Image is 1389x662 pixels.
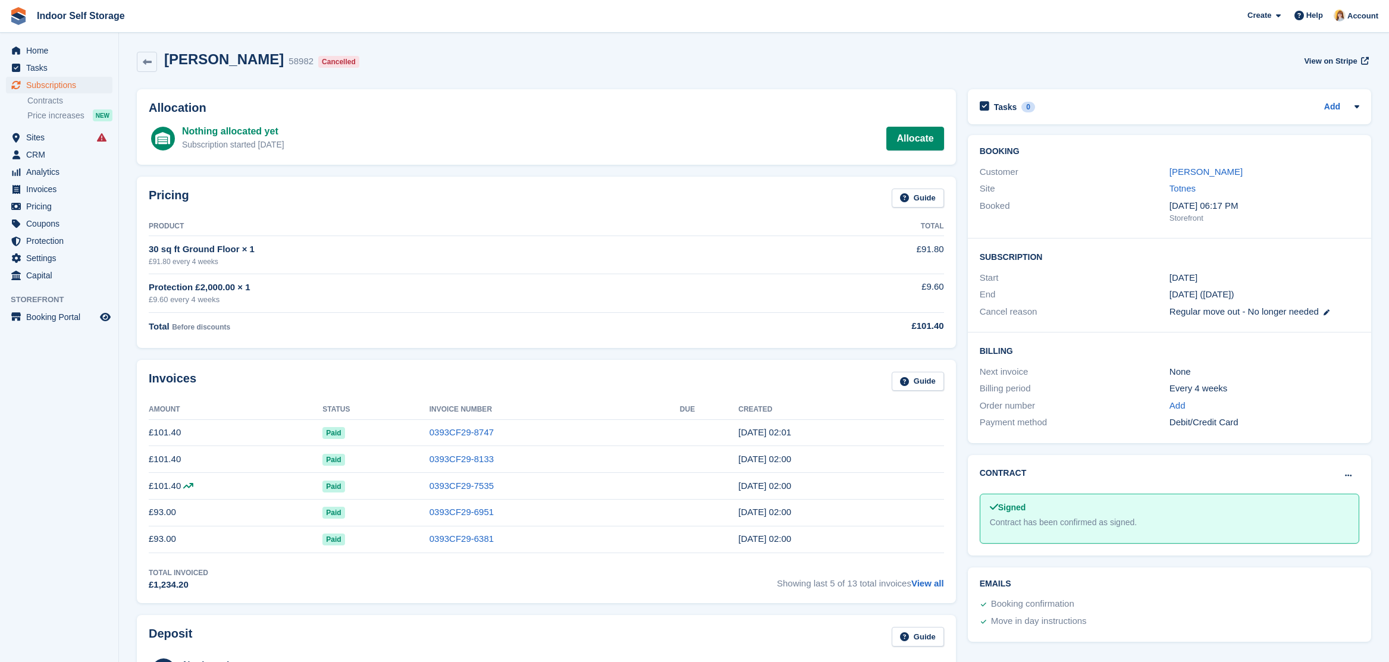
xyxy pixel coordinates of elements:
span: Pricing [26,198,98,215]
a: menu [6,164,112,180]
td: £93.00 [149,499,322,526]
span: Capital [26,267,98,284]
div: None [1169,365,1359,379]
div: Storefront [1169,212,1359,224]
a: Guide [892,189,944,208]
span: Coupons [26,215,98,232]
div: Total Invoiced [149,567,208,578]
span: View on Stripe [1304,55,1357,67]
span: Before discounts [172,323,230,331]
div: Subscription started [DATE] [182,139,284,151]
div: £1,234.20 [149,578,208,592]
a: Add [1169,399,1186,413]
a: Totnes [1169,183,1196,193]
span: Subscriptions [26,77,98,93]
a: menu [6,59,112,76]
span: Paid [322,507,344,519]
time: 2025-07-10 01:00:40 UTC [738,507,791,517]
a: Preview store [98,310,112,324]
img: Joanne Smith [1334,10,1346,21]
div: 58982 [289,55,313,68]
div: NEW [93,109,112,121]
span: Tasks [26,59,98,76]
div: Booking confirmation [991,597,1074,611]
div: Cancel reason [980,305,1169,319]
td: £91.80 [758,236,943,274]
span: Paid [322,427,344,439]
div: £91.80 every 4 weeks [149,256,758,267]
span: Storefront [11,294,118,306]
time: 2025-10-02 01:01:03 UTC [738,427,791,437]
td: £101.40 [149,446,322,473]
span: Invoices [26,181,98,197]
th: Amount [149,400,322,419]
td: £101.40 [149,419,322,446]
div: Debit/Credit Card [1169,416,1359,429]
a: menu [6,215,112,232]
h2: Emails [980,579,1359,589]
a: 0393CF29-7535 [429,481,494,491]
h2: Invoices [149,372,196,391]
div: Site [980,182,1169,196]
a: Allocate [886,127,943,150]
a: 0393CF29-8133 [429,454,494,464]
a: menu [6,250,112,266]
td: £101.40 [149,473,322,500]
a: Price increases NEW [27,109,112,122]
div: £9.60 every 4 weeks [149,294,758,306]
span: Settings [26,250,98,266]
div: [DATE] 06:17 PM [1169,199,1359,213]
a: menu [6,42,112,59]
h2: Billing [980,344,1359,356]
time: 2025-09-04 01:00:04 UTC [738,454,791,464]
div: Billing period [980,382,1169,396]
a: [PERSON_NAME] [1169,167,1243,177]
th: Created [738,400,943,419]
time: 2025-08-07 01:00:35 UTC [738,481,791,491]
td: £9.60 [758,274,943,312]
h2: [PERSON_NAME] [164,51,284,67]
td: £93.00 [149,526,322,553]
th: Due [680,400,738,419]
a: View on Stripe [1299,51,1371,71]
div: Payment method [980,416,1169,429]
span: Paid [322,534,344,545]
div: Every 4 weeks [1169,382,1359,396]
a: menu [6,267,112,284]
th: Status [322,400,429,419]
h2: Deposit [149,627,192,647]
div: 30 sq ft Ground Floor × 1 [149,243,758,256]
span: Price increases [27,110,84,121]
a: Contracts [27,95,112,106]
th: Total [758,217,943,236]
div: Nothing allocated yet [182,124,284,139]
span: Protection [26,233,98,249]
span: [DATE] ([DATE]) [1169,289,1234,299]
th: Product [149,217,758,236]
i: Smart entry sync failures have occurred [97,133,106,142]
a: Indoor Self Storage [32,6,130,26]
img: stora-icon-8386f47178a22dfd0bd8f6a31ec36ba5ce8667c1dd55bd0f319d3a0aa187defe.svg [10,7,27,25]
div: End [980,288,1169,302]
span: Home [26,42,98,59]
a: menu [6,309,112,325]
a: View all [911,578,944,588]
time: 2024-10-31 01:00:00 UTC [1169,271,1197,285]
div: 0 [1021,102,1035,112]
a: menu [6,129,112,146]
div: Customer [980,165,1169,179]
div: Booked [980,199,1169,224]
a: menu [6,198,112,215]
a: Guide [892,372,944,391]
div: Move in day instructions [991,614,1087,629]
span: Analytics [26,164,98,180]
div: Signed [990,501,1349,514]
span: Showing last 5 of 13 total invoices [777,567,944,592]
h2: Subscription [980,250,1359,262]
span: Regular move out - No longer needed [1169,306,1319,316]
time: 2025-06-12 01:00:05 UTC [738,534,791,544]
a: 0393CF29-8747 [429,427,494,437]
th: Invoice Number [429,400,680,419]
span: Paid [322,454,344,466]
a: menu [6,233,112,249]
